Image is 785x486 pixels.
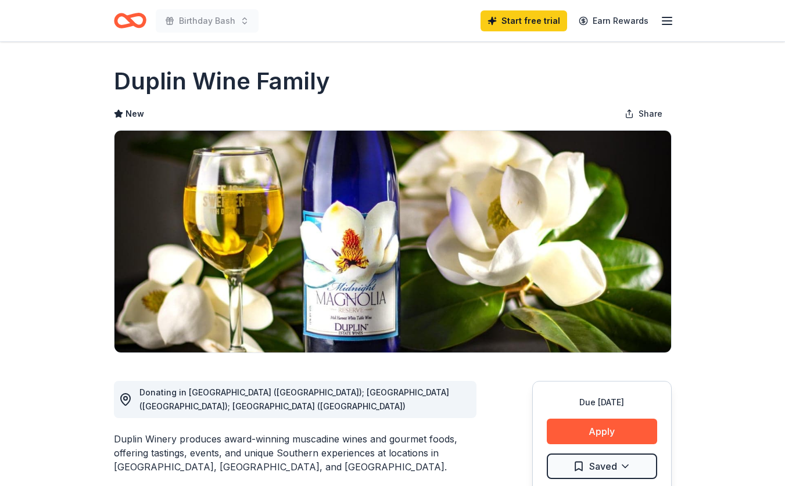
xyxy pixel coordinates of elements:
div: Due [DATE] [547,395,657,409]
button: Birthday Bash [156,9,259,33]
h1: Duplin Wine Family [114,65,330,98]
button: Share [615,102,672,125]
a: Earn Rewards [572,10,655,31]
a: Home [114,7,146,34]
span: New [126,107,144,121]
span: Birthday Bash [179,14,235,28]
button: Saved [547,453,657,479]
img: Image for Duplin Wine Family [114,131,671,352]
span: Donating in [GEOGRAPHIC_DATA] ([GEOGRAPHIC_DATA]); [GEOGRAPHIC_DATA] ([GEOGRAPHIC_DATA]); [GEOGRA... [139,387,449,411]
div: Duplin Winery produces award-winning muscadine wines and gourmet foods, offering tastings, events... [114,432,476,474]
a: Start free trial [481,10,567,31]
span: Share [639,107,662,121]
button: Apply [547,419,657,444]
span: Saved [589,459,617,474]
